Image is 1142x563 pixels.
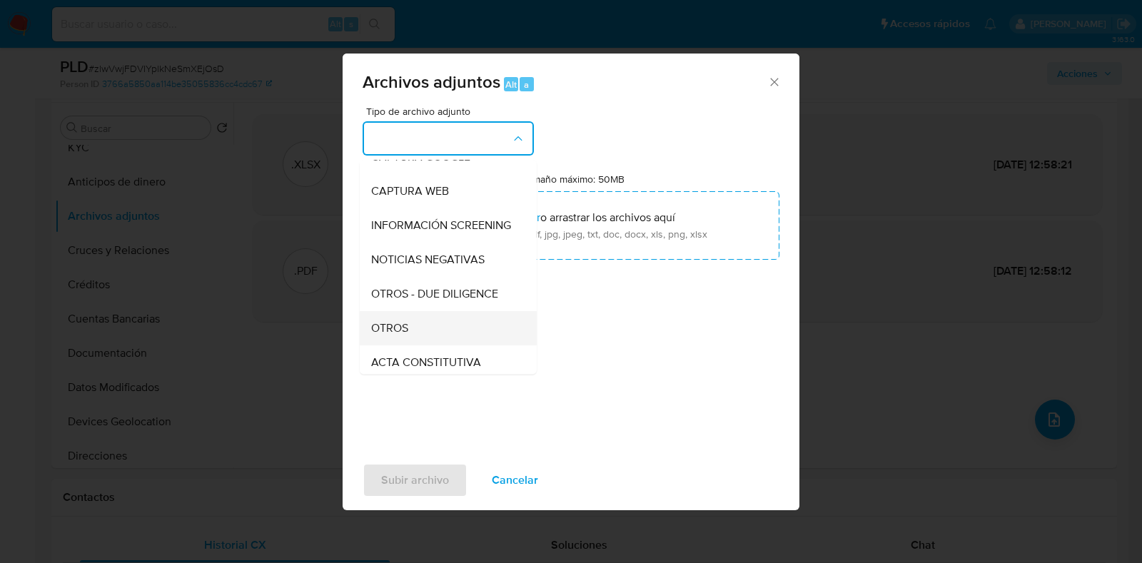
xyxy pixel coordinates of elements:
span: Alt [505,78,517,91]
span: CAPTURA WEB [371,184,449,198]
span: INFORMACIÓN SCREENING [371,218,511,233]
span: ACTA CONSTITUTIVA [371,355,481,370]
button: Cancelar [473,463,557,497]
button: Cerrar [767,75,780,88]
label: Tamaño máximo: 50MB [522,173,625,186]
span: OTROS - DUE DILIGENCE [371,287,498,301]
span: Cancelar [492,465,538,496]
span: Tipo de archivo adjunto [366,106,537,116]
span: OTROS [371,321,408,335]
span: NOTICIAS NEGATIVAS [371,253,485,267]
span: CAPTURA GOOGLE [371,150,470,164]
span: Archivos adjuntos [363,69,500,94]
span: a [524,78,529,91]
